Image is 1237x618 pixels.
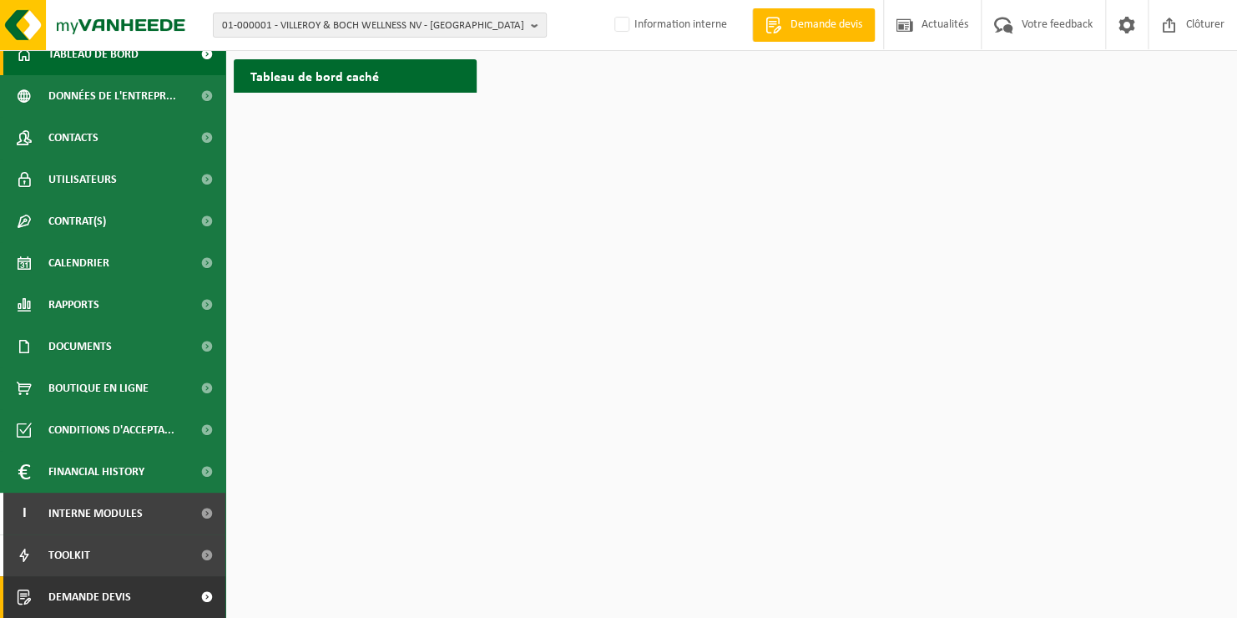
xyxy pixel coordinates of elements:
a: Demande devis [752,8,875,42]
span: Calendrier [48,242,109,284]
span: Utilisateurs [48,159,117,200]
span: I [17,493,32,534]
span: Contrat(s) [48,200,106,242]
span: Rapports [48,284,99,326]
span: Demande devis [786,17,866,33]
span: Conditions d'accepta... [48,409,174,451]
h2: Tableau de bord caché [234,59,396,92]
span: 01-000001 - VILLEROY & BOCH WELLNESS NV - [GEOGRAPHIC_DATA] [222,13,524,38]
span: Documents [48,326,112,367]
span: Financial History [48,451,144,493]
span: Toolkit [48,534,90,576]
span: Tableau de bord [48,33,139,75]
label: Information interne [611,13,727,38]
span: Contacts [48,117,98,159]
span: Demande devis [48,576,131,618]
span: Boutique en ligne [48,367,149,409]
span: Interne modules [48,493,143,534]
span: Données de l'entrepr... [48,75,176,117]
button: 01-000001 - VILLEROY & BOCH WELLNESS NV - [GEOGRAPHIC_DATA] [213,13,547,38]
